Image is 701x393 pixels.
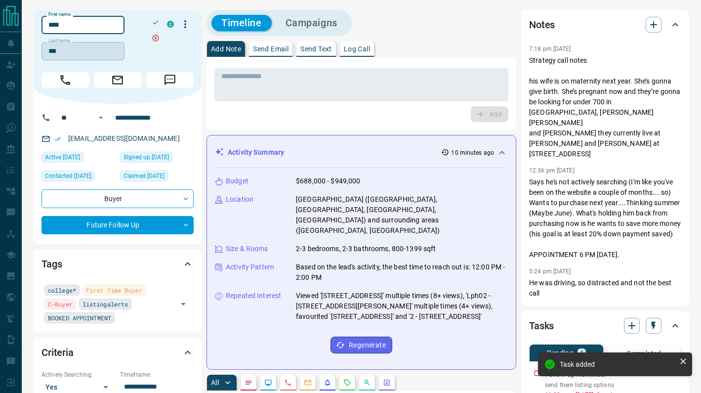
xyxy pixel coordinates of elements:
[45,152,80,162] span: Active [DATE]
[215,143,508,162] div: Activity Summary10 minutes ago
[529,167,575,174] p: 12:36 pm [DATE]
[529,13,681,37] div: Notes
[264,379,272,387] svg: Lead Browsing Activity
[226,291,281,301] p: Repeated Interest
[529,314,681,338] div: Tasks
[41,216,194,234] div: Future Follow Up
[324,379,331,387] svg: Listing Alerts
[48,285,76,295] span: college*
[41,341,194,364] div: Criteria
[41,189,194,208] div: Buyer
[560,360,675,368] div: Task added
[176,297,190,311] button: Open
[41,252,194,276] div: Tags
[330,337,392,353] button: Regenerate
[86,285,142,295] span: First Time Buyer
[120,370,194,379] p: Timeframe:
[41,72,89,88] span: Call
[304,379,312,387] svg: Emails
[579,349,583,356] p: 4
[300,45,332,52] p: Send Text
[383,379,391,387] svg: Agent Actions
[296,194,508,236] p: [GEOGRAPHIC_DATA] ([GEOGRAPHIC_DATA], [GEOGRAPHIC_DATA], [GEOGRAPHIC_DATA], [GEOGRAPHIC_DATA]) an...
[245,379,252,387] svg: Notes
[344,45,370,52] p: Log Call
[41,345,74,360] h2: Criteria
[68,134,180,142] a: [EMAIL_ADDRESS][DOMAIN_NAME]
[48,299,73,309] span: C-Buyer
[211,45,241,52] p: Add Note
[48,313,111,323] span: BOOKED APPOINTMENT
[529,17,555,33] h2: Notes
[296,262,508,283] p: Based on the lead's activity, the best time to reach out is: 12:00 PM - 2:00 PM
[529,45,571,52] p: 7:18 pm [DATE]
[41,171,115,184] div: Wed Sep 24 2025
[120,152,194,166] div: Mon Jul 21 2025
[146,72,194,88] span: Message
[94,72,141,88] span: Email
[529,55,681,159] p: Strategy call notes his wife is on maternity next year. She’s gonna give birth. She’s pregnant no...
[343,379,351,387] svg: Requests
[296,176,361,186] p: $688,000 - $949,000
[284,379,292,387] svg: Calls
[45,171,91,181] span: Contacted [DATE]
[276,15,347,31] button: Campaigns
[228,147,284,158] p: Activity Summary
[124,171,165,181] span: Claimed [DATE]
[529,177,681,260] p: Says he's not actively searching (I'm like you've been on the website a couple of months....so) W...
[451,148,494,157] p: 10 minutes ago
[124,152,169,162] span: Signed up [DATE]
[211,15,272,31] button: Timeline
[226,194,253,205] p: Location
[95,112,107,124] button: Open
[41,152,115,166] div: Tue Oct 14 2025
[296,291,508,322] p: Viewed '[STREET_ADDRESS]' multiple times (8+ views), 'Lph02 - [STREET_ADDRESS][PERSON_NAME]' mult...
[48,11,70,18] label: First name
[529,268,571,275] p: 5:24 pm [DATE]
[48,38,70,44] label: Last name
[529,278,681,330] p: He was driving, so distracted and not the best call His search is going good so far Weekly alerts...
[363,379,371,387] svg: Opportunities
[54,135,61,142] svg: Email Verified
[167,21,174,28] div: condos.ca
[120,171,194,184] div: Mon Jul 21 2025
[226,244,268,254] p: Size & Rooms
[226,176,248,186] p: Budget
[547,349,574,356] p: Pending
[253,45,289,52] p: Send Email
[41,256,62,272] h2: Tags
[626,350,661,357] p: Completed
[296,244,436,254] p: 2-3 bedrooms, 2-3 bathrooms, 800-1399 sqft
[82,299,128,309] span: listingalerts
[211,379,219,386] p: All
[226,262,274,272] p: Activity Pattern
[41,370,115,379] p: Actively Searching:
[529,318,554,334] h2: Tasks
